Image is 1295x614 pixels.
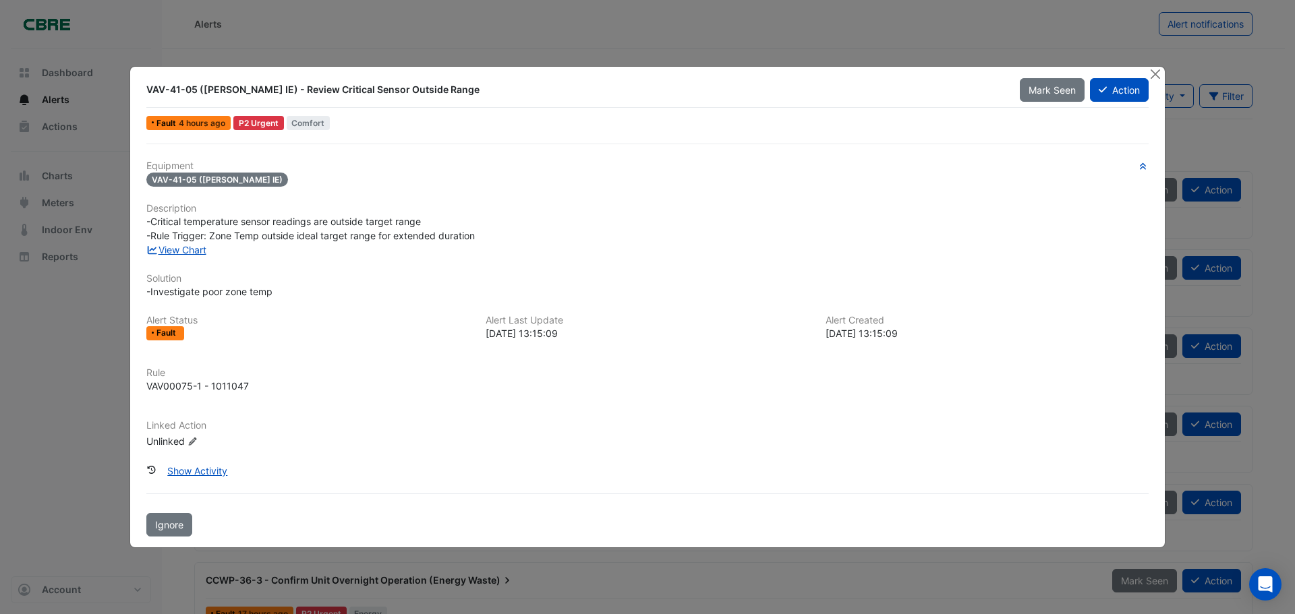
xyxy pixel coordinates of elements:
[155,519,183,530] span: Ignore
[287,116,330,130] span: Comfort
[233,116,284,130] div: P2 Urgent
[146,315,469,326] h6: Alert Status
[146,379,249,393] div: VAV00075-1 - 1011047
[486,315,809,326] h6: Alert Last Update
[188,436,198,446] fa-icon: Edit Linked Action
[826,315,1149,326] h6: Alert Created
[156,329,179,337] span: Fault
[146,367,1149,379] h6: Rule
[156,119,179,127] span: Fault
[146,513,192,536] button: Ignore
[146,203,1149,214] h6: Description
[146,244,206,255] a: View Chart
[146,273,1149,284] h6: Solution
[1090,78,1149,102] button: Action
[179,118,225,128] span: Thu 04-Sep-2025 13:15 AEST
[146,83,1004,96] div: VAV-41-05 ([PERSON_NAME] IE) - Review Critical Sensor Outside Range
[486,326,809,340] div: [DATE] 13:15:09
[159,459,236,483] button: Show Activity
[1029,84,1076,96] span: Mark Seen
[1148,67,1162,81] button: Close
[146,433,308,448] div: Unlinked
[1020,78,1085,102] button: Mark Seen
[146,160,1149,172] h6: Equipment
[146,173,288,187] span: VAV-41-05 ([PERSON_NAME] IE)
[146,216,475,241] span: -Critical temperature sensor readings are outside target range -Rule Trigger: Zone Temp outside i...
[1249,568,1282,601] div: Open Intercom Messenger
[146,420,1149,431] h6: Linked Action
[826,326,1149,340] div: [DATE] 13:15:09
[146,286,272,297] span: -Investigate poor zone temp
